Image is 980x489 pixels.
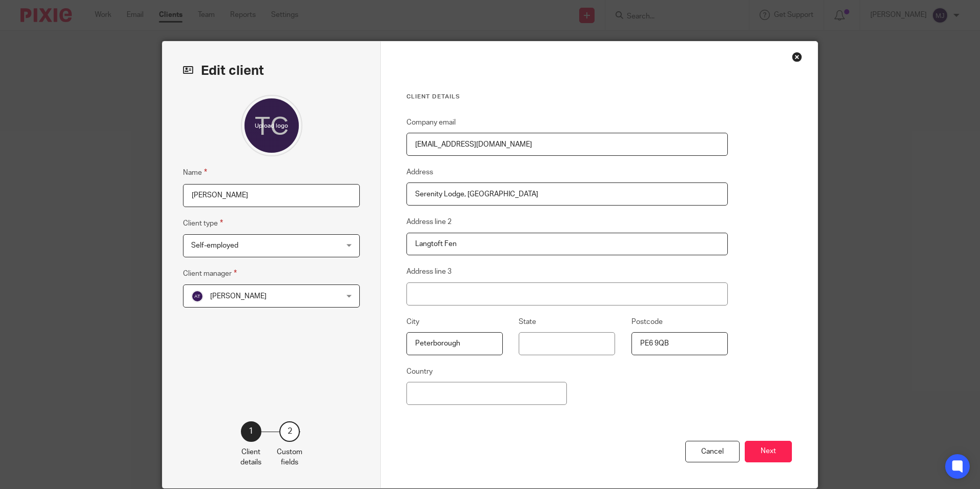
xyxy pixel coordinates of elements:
label: Postcode [631,317,663,327]
div: Close this dialog window [792,52,802,62]
p: Custom fields [277,447,302,468]
div: 2 [279,421,300,442]
label: Country [406,366,433,377]
label: Client manager [183,268,237,279]
span: Self-employed [191,242,238,249]
p: Client details [240,447,261,468]
label: Company email [406,117,456,128]
label: State [519,317,536,327]
label: City [406,317,419,327]
div: 1 [241,421,261,442]
div: Cancel [685,441,740,463]
label: Address line 3 [406,267,452,277]
h3: Client details [406,93,728,101]
img: svg%3E [191,290,203,302]
label: Address line 2 [406,217,452,227]
label: Client type [183,217,223,229]
span: [PERSON_NAME] [210,293,267,300]
h2: Edit client [183,62,360,79]
label: Name [183,167,207,178]
label: Address [406,167,433,177]
button: Next [745,441,792,463]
